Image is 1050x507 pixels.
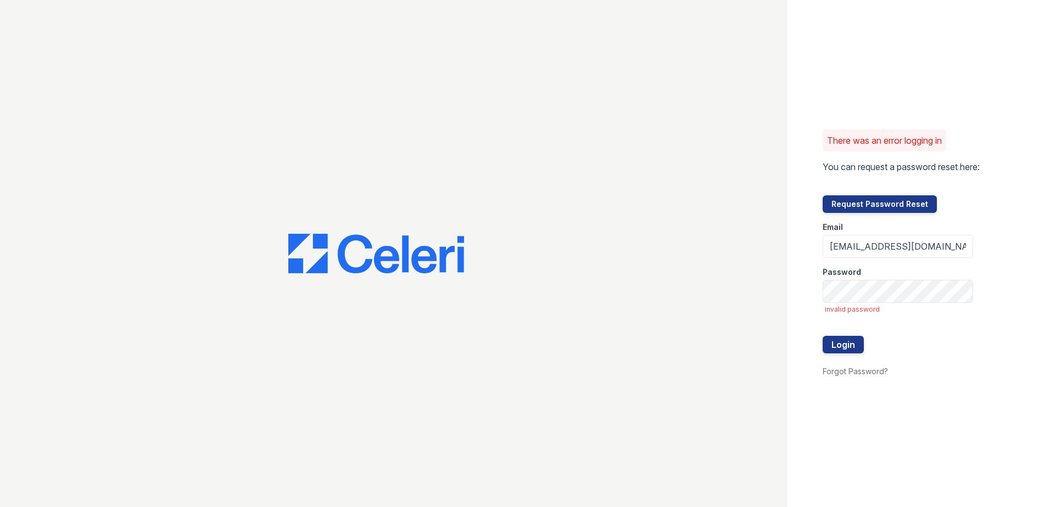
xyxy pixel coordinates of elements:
[823,336,864,353] button: Login
[827,134,942,147] p: There was an error logging in
[823,367,888,376] a: Forgot Password?
[823,160,980,173] p: You can request a password reset here:
[823,195,937,213] button: Request Password Reset
[288,234,464,273] img: CE_Logo_Blue-a8612792a0a2168367f1c8372b55b34899dd931a85d93a1a3d3e32e68fde9ad4.png
[823,222,843,233] label: Email
[823,267,861,278] label: Password
[825,305,973,314] span: invalid password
